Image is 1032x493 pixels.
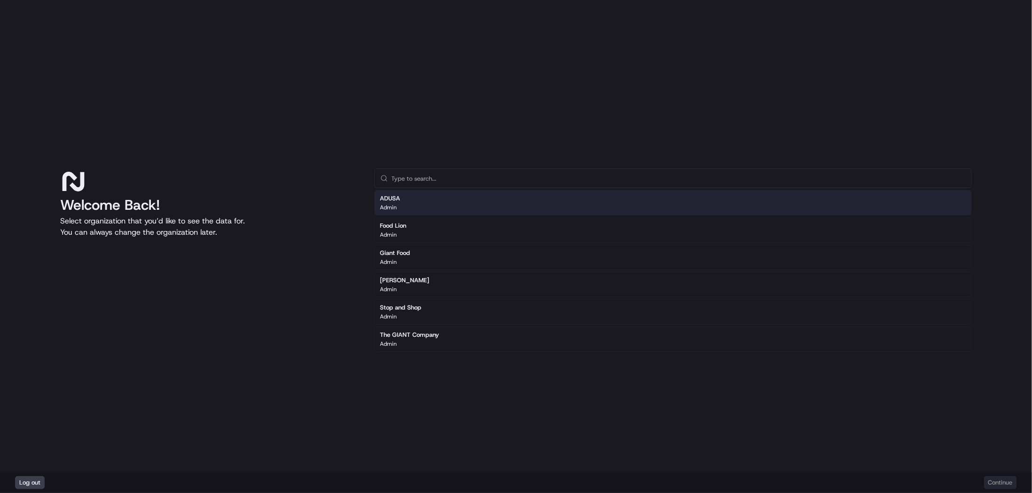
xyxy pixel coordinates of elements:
[380,303,422,312] h2: Stop and Shop
[374,188,972,354] div: Suggestions
[380,286,397,293] p: Admin
[380,331,440,339] h2: The GIANT Company
[380,276,430,285] h2: [PERSON_NAME]
[380,313,397,320] p: Admin
[392,169,966,188] input: Type to search...
[380,258,397,266] p: Admin
[380,231,397,239] p: Admin
[380,194,401,203] h2: ADUSA
[380,249,410,257] h2: Giant Food
[60,215,359,238] p: Select organization that you’d like to see the data for. You can always change the organization l...
[380,222,407,230] h2: Food Lion
[15,476,45,489] button: Log out
[380,204,397,211] p: Admin
[380,340,397,348] p: Admin
[60,197,359,214] h1: Welcome Back!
